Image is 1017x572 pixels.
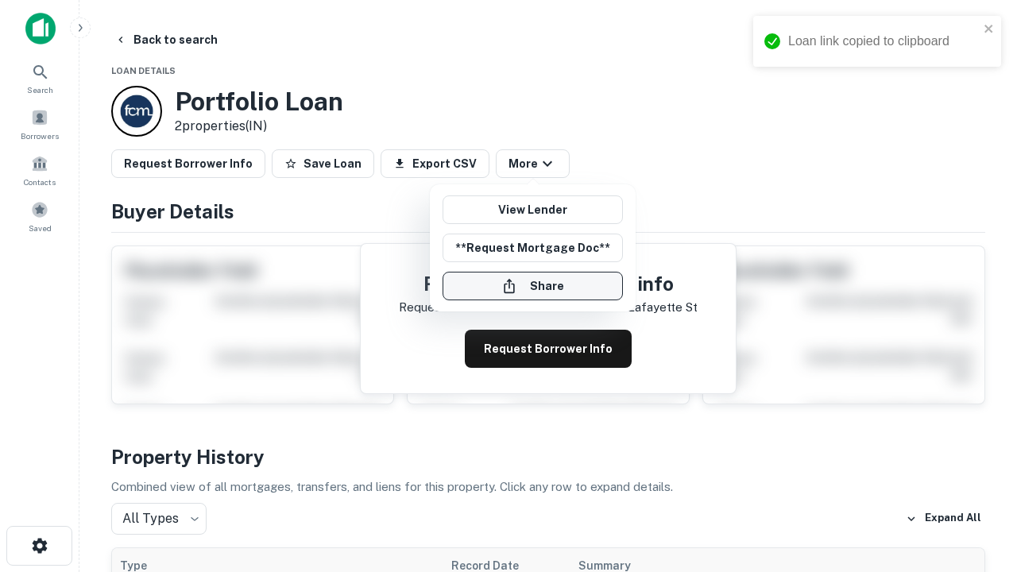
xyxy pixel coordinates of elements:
button: Share [443,272,623,300]
button: **Request Mortgage Doc** [443,234,623,262]
button: close [984,22,995,37]
a: View Lender [443,195,623,224]
div: Loan link copied to clipboard [788,32,979,51]
iframe: Chat Widget [938,445,1017,521]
